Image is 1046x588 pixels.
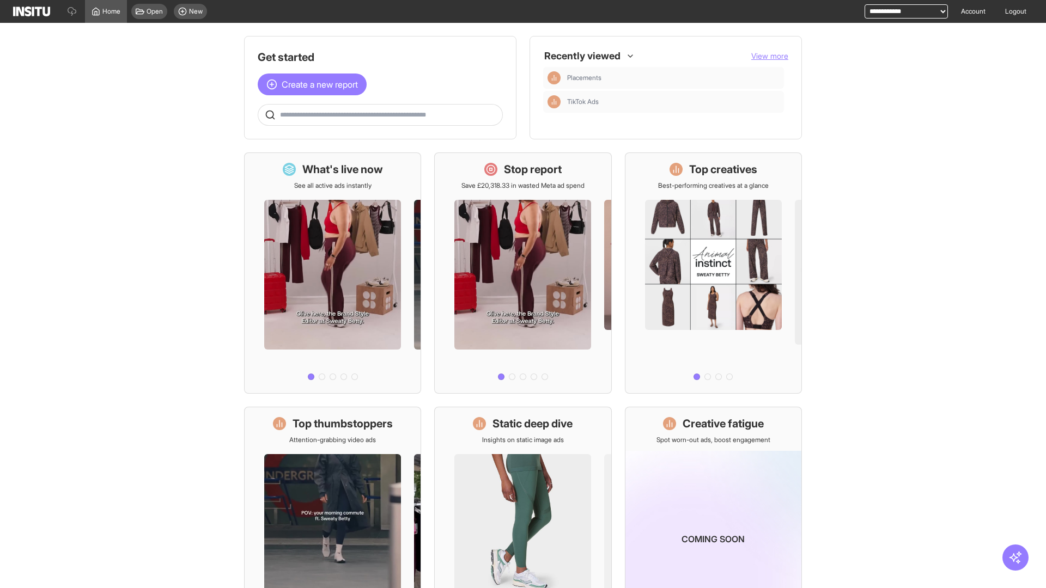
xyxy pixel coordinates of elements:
[567,97,599,106] span: TikTok Ads
[461,181,585,190] p: Save £20,318.33 in wasted Meta ad spend
[147,7,163,16] span: Open
[189,7,203,16] span: New
[567,73,601,82] span: Placements
[258,73,367,95] button: Create a new report
[294,181,372,190] p: See all active ads instantly
[548,95,561,108] div: Insights
[567,73,780,82] span: Placements
[548,71,561,84] div: Insights
[751,51,788,60] span: View more
[434,152,611,394] a: Stop reportSave £20,318.33 in wasted Meta ad spend
[625,152,802,394] a: Top creativesBest-performing creatives at a glance
[689,162,757,177] h1: Top creatives
[658,181,769,190] p: Best-performing creatives at a glance
[492,416,573,431] h1: Static deep dive
[13,7,50,16] img: Logo
[102,7,120,16] span: Home
[258,50,503,65] h1: Get started
[282,78,358,91] span: Create a new report
[504,162,562,177] h1: Stop report
[289,436,376,444] p: Attention-grabbing video ads
[482,436,564,444] p: Insights on static image ads
[567,97,780,106] span: TikTok Ads
[293,416,393,431] h1: Top thumbstoppers
[244,152,421,394] a: What's live nowSee all active ads instantly
[302,162,383,177] h1: What's live now
[751,51,788,62] button: View more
